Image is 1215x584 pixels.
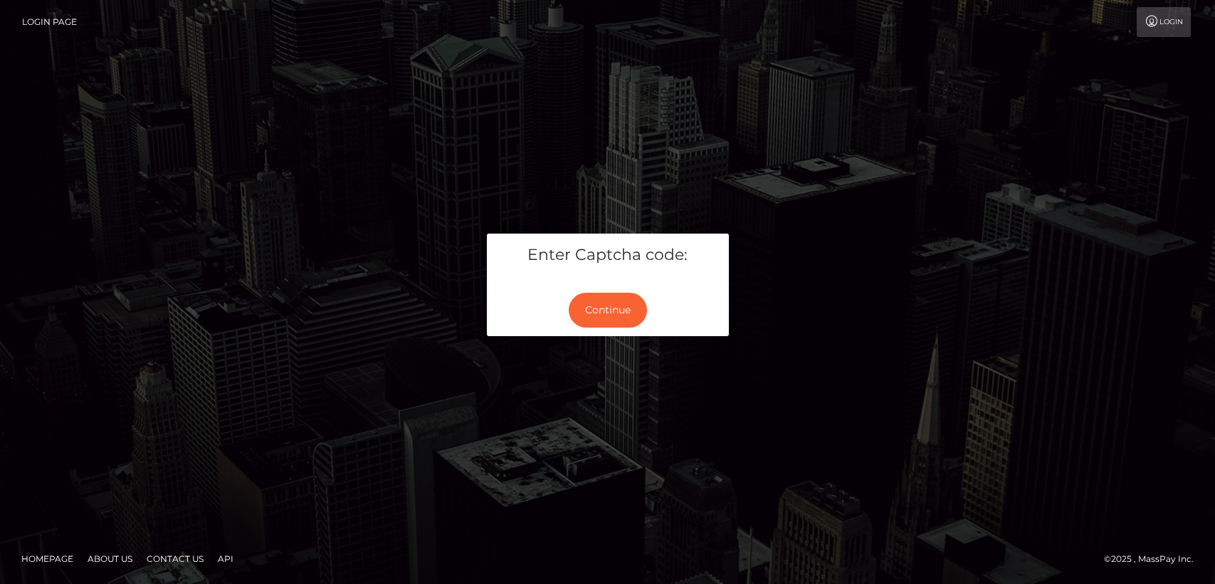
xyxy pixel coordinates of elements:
a: Login Page [22,7,77,37]
a: Homepage [16,548,79,570]
a: API [212,548,239,570]
a: About Us [82,548,138,570]
button: Continue [569,293,647,328]
a: Login [1137,7,1191,37]
h5: Enter Captcha code: [498,244,718,266]
div: © 2025 , MassPay Inc. [1104,551,1204,567]
a: Contact Us [141,548,209,570]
